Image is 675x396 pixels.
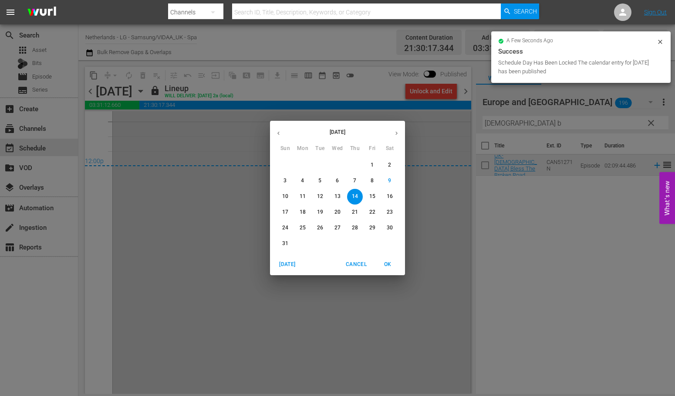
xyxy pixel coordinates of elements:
button: 14 [347,189,363,205]
a: Sign Out [644,9,667,16]
span: Sun [277,144,293,153]
button: 9 [382,173,398,189]
button: 21 [347,205,363,220]
p: 28 [352,224,358,232]
button: 31 [277,236,293,252]
p: 25 [300,224,306,232]
p: 3 [283,177,287,184]
span: Mon [295,144,310,153]
p: 5 [318,177,321,184]
button: 3 [277,173,293,189]
p: 26 [317,224,323,232]
div: Schedule Day Has Been Locked The calendar entry for [DATE] has been published [498,58,655,76]
button: 29 [364,220,380,236]
span: Fri [364,144,380,153]
p: 10 [282,193,288,200]
p: 8 [371,177,374,184]
button: 4 [295,173,310,189]
span: Wed [330,144,345,153]
button: 23 [382,205,398,220]
span: Sat [382,144,398,153]
button: Cancel [342,257,370,272]
p: 21 [352,208,358,216]
p: 31 [282,240,288,247]
button: 6 [330,173,345,189]
button: Open Feedback Widget [659,172,675,224]
button: 13 [330,189,345,205]
p: 12 [317,193,323,200]
button: 30 [382,220,398,236]
p: 11 [300,193,306,200]
p: 30 [387,224,393,232]
div: Success [498,46,664,57]
span: [DATE] [277,260,298,269]
span: Tue [312,144,328,153]
button: 7 [347,173,363,189]
button: 27 [330,220,345,236]
p: 4 [301,177,304,184]
button: 20 [330,205,345,220]
button: OK [374,257,402,272]
p: 15 [369,193,375,200]
button: 2 [382,157,398,173]
button: 26 [312,220,328,236]
p: 29 [369,224,375,232]
button: 25 [295,220,310,236]
p: 24 [282,224,288,232]
button: 18 [295,205,310,220]
p: 19 [317,208,323,216]
p: 6 [336,177,339,184]
p: 22 [369,208,375,216]
span: menu [5,7,16,17]
button: 8 [364,173,380,189]
span: a few seconds ago [506,38,553,44]
p: 17 [282,208,288,216]
button: 10 [277,189,293,205]
button: 28 [347,220,363,236]
p: 1 [371,161,374,169]
button: 16 [382,189,398,205]
span: Cancel [346,260,367,269]
p: 27 [334,224,341,232]
p: 13 [334,193,341,200]
button: 17 [277,205,293,220]
button: 12 [312,189,328,205]
span: Thu [347,144,363,153]
img: ans4CAIJ8jUAAAAAAAAAAAAAAAAAAAAAAAAgQb4GAAAAAAAAAAAAAAAAAAAAAAAAJMjXAAAAAAAAAAAAAAAAAAAAAAAAgAT5G... [21,2,63,23]
button: 11 [295,189,310,205]
span: OK [377,260,398,269]
button: 5 [312,173,328,189]
button: 22 [364,205,380,220]
p: [DATE] [287,128,388,136]
p: 14 [352,193,358,200]
p: 18 [300,208,306,216]
p: 9 [388,177,391,184]
button: 19 [312,205,328,220]
p: 20 [334,208,341,216]
span: Search [514,3,537,19]
p: 23 [387,208,393,216]
p: 2 [388,161,391,169]
button: [DATE] [273,257,301,272]
p: 16 [387,193,393,200]
p: 7 [353,177,356,184]
button: 1 [364,157,380,173]
button: 15 [364,189,380,205]
button: 24 [277,220,293,236]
